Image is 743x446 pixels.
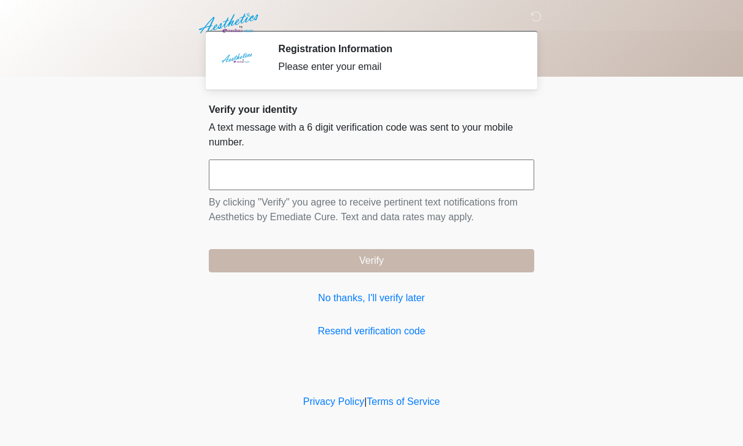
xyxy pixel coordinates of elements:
a: Terms of Service [367,396,440,407]
a: Privacy Policy [303,396,365,407]
p: A text message with a 6 digit verification code was sent to your mobile number. [209,120,534,150]
button: Verify [209,249,534,272]
a: | [364,396,367,407]
a: No thanks, I'll verify later [209,291,534,306]
h2: Registration Information [278,43,516,55]
h2: Verify your identity [209,104,534,115]
img: Aesthetics by Emediate Cure Logo [196,9,263,37]
img: Agent Avatar [218,43,255,80]
p: By clicking "Verify" you agree to receive pertinent text notifications from Aesthetics by Emediat... [209,195,534,225]
div: Please enter your email [278,60,516,74]
a: Resend verification code [209,324,534,339]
